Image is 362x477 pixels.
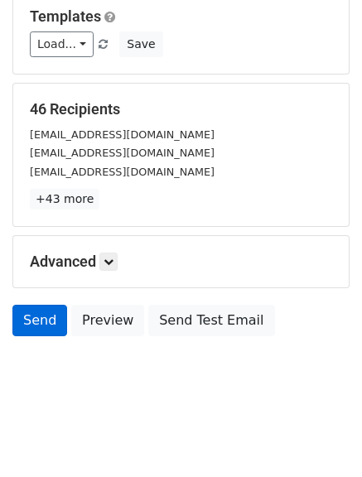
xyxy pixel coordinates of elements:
[30,166,215,178] small: [EMAIL_ADDRESS][DOMAIN_NAME]
[279,397,362,477] iframe: Chat Widget
[71,305,144,336] a: Preview
[30,128,215,141] small: [EMAIL_ADDRESS][DOMAIN_NAME]
[30,253,332,271] h5: Advanced
[12,305,67,336] a: Send
[30,31,94,57] a: Load...
[148,305,274,336] a: Send Test Email
[30,147,215,159] small: [EMAIL_ADDRESS][DOMAIN_NAME]
[30,100,332,118] h5: 46 Recipients
[30,189,99,210] a: +43 more
[30,7,101,25] a: Templates
[279,397,362,477] div: Widget de chat
[119,31,162,57] button: Save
